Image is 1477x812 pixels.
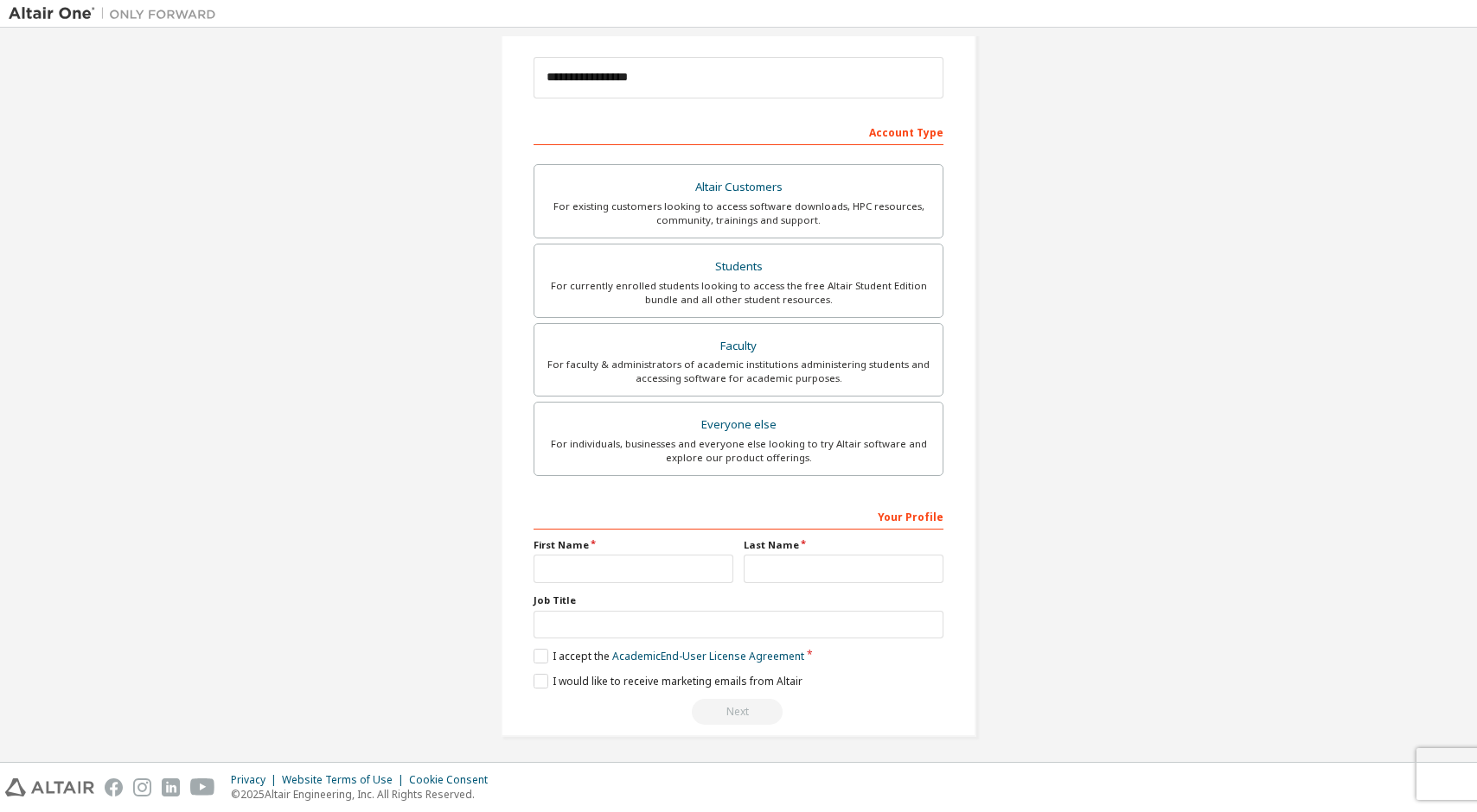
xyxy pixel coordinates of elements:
label: I would like to receive marketing emails from Altair [534,674,802,688]
img: Altair One [9,5,225,22]
label: Job Title [534,593,943,607]
div: For individuals, businesses and everyone else looking to try Altair software and explore our prod... [545,437,932,465]
label: Last Name [744,538,943,552]
div: Your Profile [534,502,943,530]
div: For currently enrolled students looking to access the free Altair Student Edition bundle and all ... [545,279,932,307]
div: Cookie Consent [409,773,498,787]
img: youtube.svg [190,778,215,796]
img: facebook.svg [105,778,123,796]
p: © 2025 Altair Engineering, Inc. All Rights Reserved. [231,787,498,802]
div: Students [545,255,932,279]
img: instagram.svg [133,778,151,796]
div: Account Type [534,117,943,145]
div: Privacy [231,773,282,787]
label: I accept the [534,649,804,663]
img: altair_logo.svg [5,778,94,796]
div: Website Terms of Use [282,773,409,787]
div: Altair Customers [545,175,932,200]
div: Read and acccept EULA to continue [534,699,943,725]
label: First Name [534,538,733,552]
div: Everyone else [545,413,932,437]
a: Academic End-User License Agreement [612,649,804,663]
img: linkedin.svg [162,778,180,796]
div: Faculty [545,334,932,358]
div: For existing customers looking to access software downloads, HPC resources, community, trainings ... [545,200,932,227]
div: For faculty & administrators of academic institutions administering students and accessing softwa... [545,358,932,385]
